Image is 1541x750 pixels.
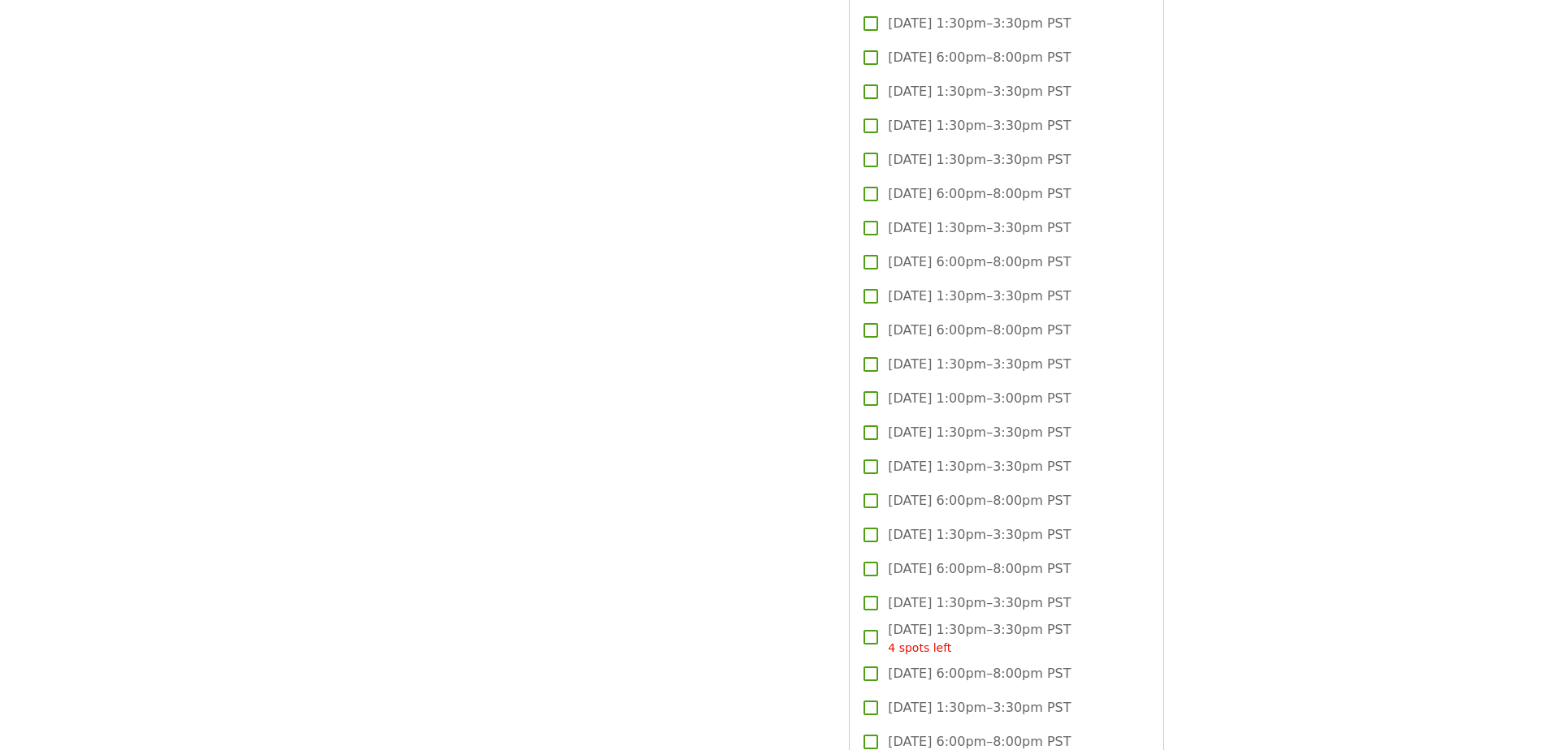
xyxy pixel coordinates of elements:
[888,48,1071,67] span: [DATE] 6:00pm–8:00pm PST
[888,184,1071,204] span: [DATE] 6:00pm–8:00pm PST
[888,491,1071,511] span: [DATE] 6:00pm–8:00pm PST
[888,593,1071,613] span: [DATE] 1:30pm–3:30pm PST
[888,698,1071,718] span: [DATE] 1:30pm–3:30pm PST
[888,14,1071,33] span: [DATE] 1:30pm–3:30pm PST
[888,664,1071,683] span: [DATE] 6:00pm–8:00pm PST
[888,355,1071,374] span: [DATE] 1:30pm–3:30pm PST
[888,389,1071,408] span: [DATE] 1:00pm–3:00pm PST
[888,423,1071,442] span: [DATE] 1:30pm–3:30pm PST
[888,321,1071,340] span: [DATE] 6:00pm–8:00pm PST
[888,457,1071,476] span: [DATE] 1:30pm–3:30pm PST
[888,150,1071,170] span: [DATE] 1:30pm–3:30pm PST
[888,116,1071,136] span: [DATE] 1:30pm–3:30pm PST
[888,252,1071,272] span: [DATE] 6:00pm–8:00pm PST
[888,287,1071,306] span: [DATE] 1:30pm–3:30pm PST
[888,559,1071,579] span: [DATE] 6:00pm–8:00pm PST
[888,218,1071,238] span: [DATE] 1:30pm–3:30pm PST
[888,525,1071,545] span: [DATE] 1:30pm–3:30pm PST
[888,82,1071,101] span: [DATE] 1:30pm–3:30pm PST
[888,620,1071,657] span: [DATE] 1:30pm–3:30pm PST
[888,641,951,654] span: 4 spots left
